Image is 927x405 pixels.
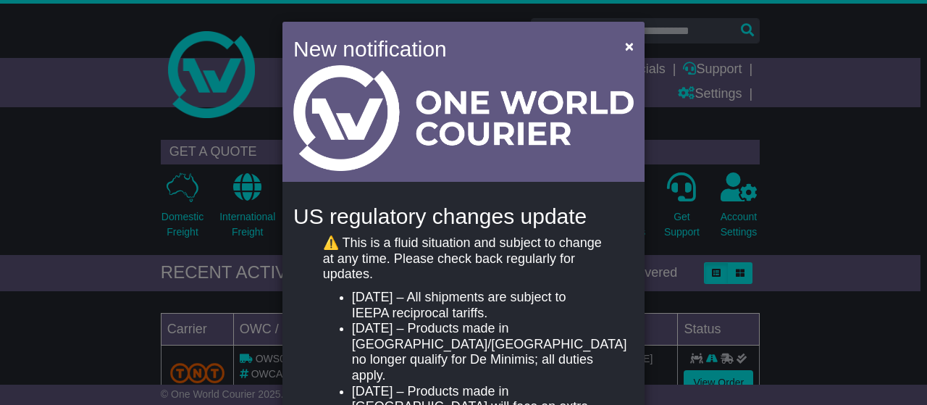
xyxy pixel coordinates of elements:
[352,321,604,383] li: [DATE] – Products made in [GEOGRAPHIC_DATA]/[GEOGRAPHIC_DATA] no longer qualify for De Minimis; a...
[293,204,634,228] h4: US regulatory changes update
[618,31,641,61] button: Close
[352,290,604,321] li: [DATE] – All shipments are subject to IEEPA reciprocal tariffs.
[323,235,604,283] p: ⚠️ This is a fluid situation and subject to change at any time. Please check back regularly for u...
[625,38,634,54] span: ×
[293,33,604,65] h4: New notification
[293,65,634,171] img: Light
